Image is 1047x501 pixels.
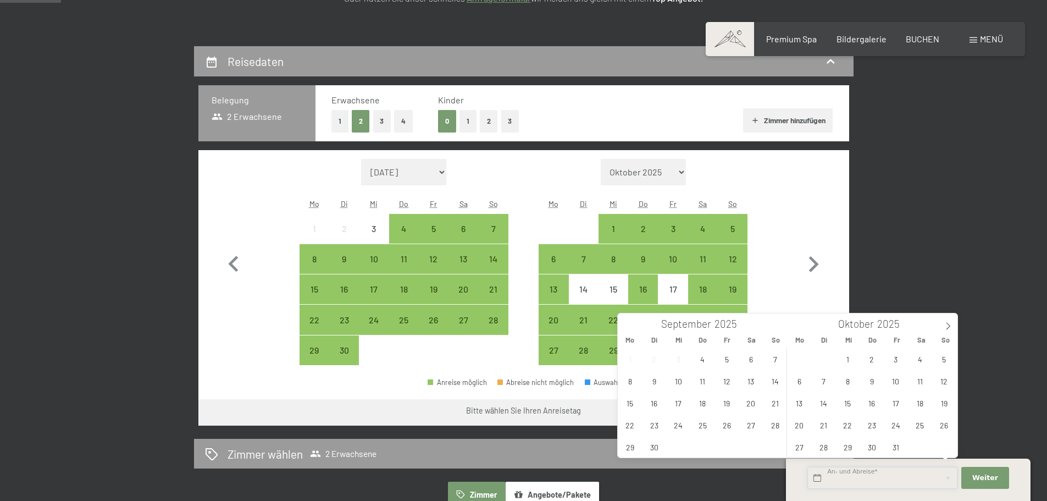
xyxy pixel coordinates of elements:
span: Oktober 6, 2025 [789,370,810,392]
div: Anreise möglich [688,305,718,334]
div: Anreise möglich [448,274,478,304]
div: Wed Oct 01 2025 [599,214,628,244]
abbr: Sonntag [728,199,737,208]
span: September 22, 2025 [619,414,641,436]
div: Anreise möglich [569,305,599,334]
abbr: Mittwoch [370,199,378,208]
div: Wed Sep 24 2025 [359,305,389,334]
div: 17 [659,285,686,312]
div: Anreise möglich [448,244,478,274]
div: 7 [479,224,507,252]
div: Anreise nicht möglich [599,274,628,304]
div: Anreise möglich [628,214,658,244]
span: Oktober 12, 2025 [933,370,955,392]
span: Mi [667,337,691,344]
div: Anreise nicht möglich [569,274,599,304]
span: September 27, 2025 [740,414,762,436]
div: Tue Oct 28 2025 [569,335,599,365]
span: 2 Erwachsene [212,111,282,123]
abbr: Sonntag [489,199,498,208]
div: Mon Oct 27 2025 [539,335,568,365]
div: Anreise möglich [539,274,568,304]
div: Sat Oct 11 2025 [688,244,718,274]
abbr: Donnerstag [639,199,648,208]
a: Premium Spa [766,34,817,44]
div: Wed Oct 08 2025 [599,244,628,274]
div: Sun Oct 19 2025 [718,274,747,304]
div: 1 [600,224,627,252]
div: 22 [600,316,627,343]
div: Anreise möglich [718,305,747,334]
div: 4 [390,224,418,252]
div: Tue Oct 07 2025 [569,244,599,274]
div: 19 [420,285,447,312]
div: 5 [719,224,746,252]
div: 19 [719,285,746,312]
span: Oktober 9, 2025 [861,370,883,392]
div: 10 [360,255,387,282]
div: 15 [600,285,627,312]
div: 27 [540,346,567,373]
div: 14 [570,285,597,312]
span: September 3, 2025 [668,348,689,370]
div: Anreise möglich [300,305,329,334]
div: 23 [330,316,358,343]
div: Anreise möglich [389,305,419,334]
div: Tue Oct 21 2025 [569,305,599,334]
div: 11 [390,255,418,282]
div: Anreise nicht möglich [300,214,329,244]
div: Anreise möglich [389,244,419,274]
div: Sat Sep 13 2025 [448,244,478,274]
div: Fri Oct 24 2025 [658,305,688,334]
abbr: Freitag [669,199,677,208]
div: 25 [390,316,418,343]
div: 3 [360,224,387,252]
div: Sun Sep 21 2025 [478,274,508,304]
div: Anreise möglich [300,335,329,365]
h3: Belegung [212,94,302,106]
div: Thu Oct 09 2025 [628,244,658,274]
span: September 1, 2025 [619,348,641,370]
span: Mo [788,337,812,344]
div: 21 [570,316,597,343]
div: Fri Sep 26 2025 [419,305,448,334]
div: Mon Oct 06 2025 [539,244,568,274]
div: 28 [570,346,597,373]
div: 17 [360,285,387,312]
abbr: Samstag [699,199,707,208]
div: Auswahl [585,379,620,386]
div: Anreise möglich [448,214,478,244]
abbr: Dienstag [580,199,587,208]
div: Sun Sep 14 2025 [478,244,508,274]
span: 2 Erwachsene [310,448,376,459]
span: Di [812,337,836,344]
a: BUCHEN [906,34,939,44]
div: Anreise möglich [300,274,329,304]
span: Do [861,337,885,344]
span: September 16, 2025 [644,392,665,414]
div: Thu Sep 18 2025 [389,274,419,304]
div: Anreise möglich [539,305,568,334]
span: Oktober 8, 2025 [837,370,858,392]
span: Oktober 18, 2025 [909,392,930,414]
button: Nächster Monat [797,159,829,366]
span: September 14, 2025 [765,370,786,392]
div: 27 [450,316,477,343]
div: Fri Oct 03 2025 [658,214,688,244]
div: Anreise möglich [428,379,487,386]
button: 1 [459,110,477,133]
span: September 26, 2025 [716,414,738,436]
div: 12 [719,255,746,282]
div: Anreise möglich [389,274,419,304]
span: Oktober 28, 2025 [813,436,834,458]
span: September 30, 2025 [644,436,665,458]
span: Oktober 22, 2025 [837,414,858,436]
div: Anreise nicht möglich [329,214,359,244]
a: Bildergalerie [837,34,887,44]
div: Wed Oct 22 2025 [599,305,628,334]
div: 3 [659,224,686,252]
button: 2 [352,110,370,133]
div: Mon Sep 22 2025 [300,305,329,334]
div: Fri Sep 19 2025 [419,274,448,304]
